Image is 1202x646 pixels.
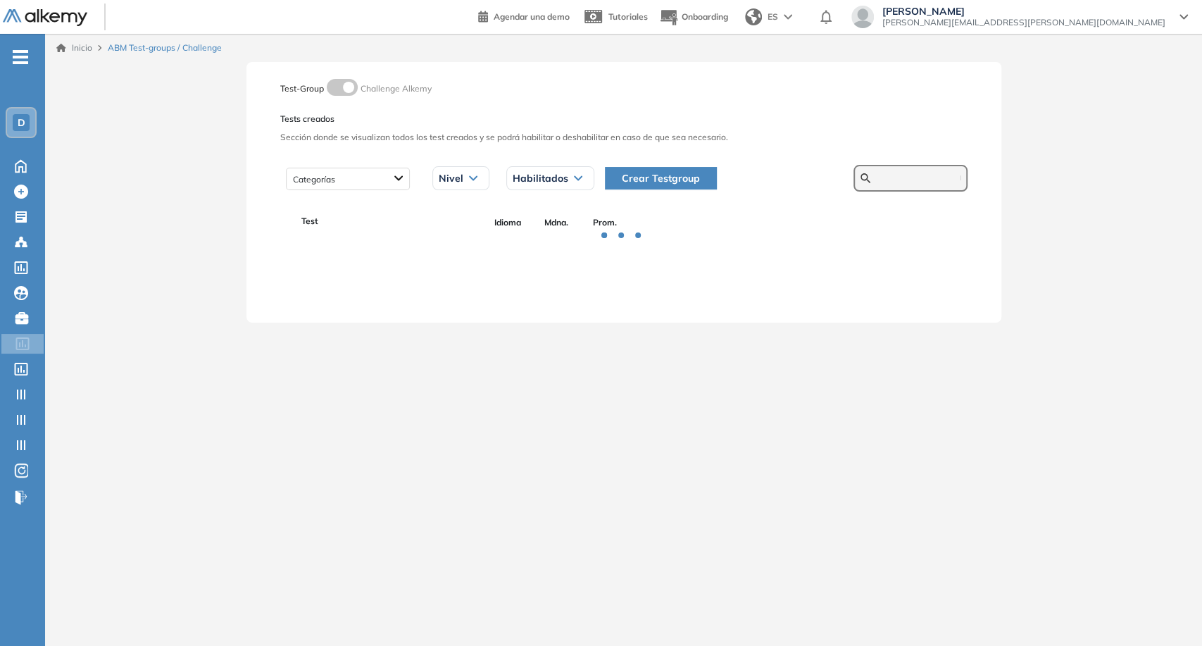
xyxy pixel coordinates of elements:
[745,8,762,25] img: world
[280,113,968,125] span: Tests creados
[18,117,25,128] span: D
[56,42,92,54] a: Inicio
[280,83,324,94] span: Test-Group
[280,131,968,144] span: Sección donde se visualizan todos los test creados y se podrá habilitar o deshabilitar en caso de...
[494,11,570,22] span: Agendar una demo
[478,7,570,24] a: Agendar una demo
[484,216,532,229] span: Idioma
[286,289,962,306] div: .
[301,215,318,228] span: Test
[682,11,728,22] span: Onboarding
[882,6,1165,17] span: [PERSON_NAME]
[608,11,648,22] span: Tutoriales
[3,9,87,27] img: Logo
[659,2,728,32] button: Onboarding
[768,11,778,23] span: ES
[513,173,568,184] span: Habilitados
[532,216,580,229] span: Mdna.
[439,173,463,184] span: Nivel
[784,14,792,20] img: arrow
[13,56,28,58] i: -
[361,83,432,94] span: Challenge Alkemy
[580,216,629,229] span: Prom.
[882,17,1165,28] span: [PERSON_NAME][EMAIL_ADDRESS][PERSON_NAME][DOMAIN_NAME]
[622,170,700,186] span: Crear Testgroup
[605,167,717,190] button: Crear Testgroup
[108,42,222,54] span: ABM Test-groups / Challenge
